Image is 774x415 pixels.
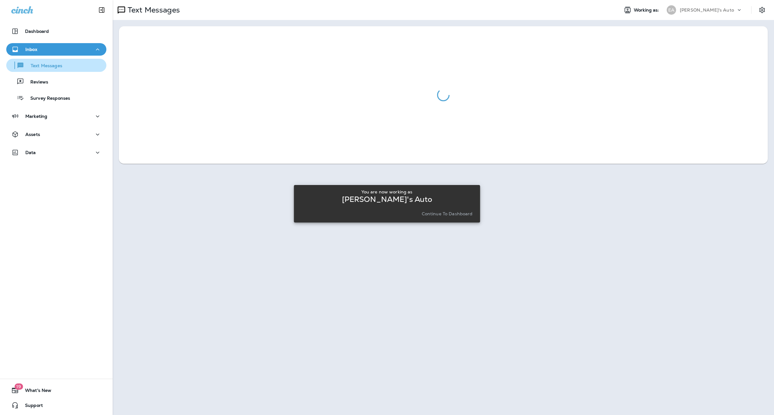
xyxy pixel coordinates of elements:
button: Reviews [6,75,106,88]
button: Inbox [6,43,106,56]
p: [PERSON_NAME]'s Auto [342,197,432,202]
button: Survey Responses [6,91,106,104]
p: Marketing [25,114,47,119]
button: Continue to Dashboard [419,209,475,218]
p: Inbox [25,47,37,52]
p: [PERSON_NAME]'s Auto [680,7,734,12]
span: What's New [19,388,51,395]
button: Support [6,399,106,412]
p: Text Messages [125,5,180,15]
p: Survey Responses [24,96,70,102]
span: 19 [14,383,23,390]
p: Data [25,150,36,155]
p: Assets [25,132,40,137]
button: Assets [6,128,106,141]
button: Collapse Sidebar [93,4,110,16]
p: Reviews [24,79,48,85]
button: Marketing [6,110,106,122]
button: Dashboard [6,25,106,37]
p: You are now working as [361,189,412,194]
button: 19What's New [6,384,106,397]
p: Continue to Dashboard [422,211,473,216]
button: Settings [756,4,768,16]
button: Text Messages [6,59,106,72]
span: Working as: [634,7,660,13]
p: Text Messages [24,63,62,69]
button: Data [6,146,106,159]
span: Support [19,403,43,410]
p: Dashboard [25,29,49,34]
div: EA [667,5,676,15]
